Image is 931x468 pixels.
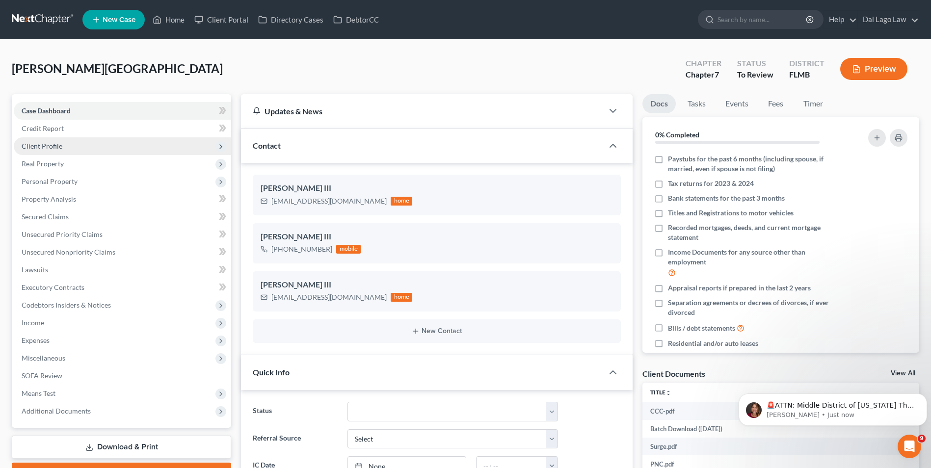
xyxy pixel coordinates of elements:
[22,124,64,132] span: Credit Report
[248,429,342,449] label: Referral Source
[789,69,825,80] div: FLMB
[668,283,811,293] span: Appraisal reports if prepared in the last 2 years
[253,367,290,377] span: Quick Info
[668,298,842,317] span: Separation agreements or decrees of divorces, if ever divorced
[12,436,231,459] a: Download & Print
[22,248,115,256] span: Unsecured Nonpriority Claims
[14,367,231,385] a: SOFA Review
[655,130,699,139] strong: 0% Completed
[668,247,842,267] span: Income Documents for any source other than employment
[22,283,84,291] span: Executory Contracts
[642,402,923,420] td: CCC-pdf
[328,11,384,28] a: DebtorCC
[686,69,721,80] div: Chapter
[718,94,756,113] a: Events
[14,190,231,208] a: Property Analysis
[22,142,62,150] span: Client Profile
[718,10,807,28] input: Search by name...
[760,94,792,113] a: Fees
[271,244,332,254] div: [PHONE_NUMBER]
[737,58,773,69] div: Status
[391,197,412,206] div: home
[22,301,111,309] span: Codebtors Insiders & Notices
[22,177,78,185] span: Personal Property
[261,231,613,243] div: [PERSON_NAME] III
[668,154,842,174] span: Paystubs for the past 6 months (including spouse, if married, even if spouse is not filing)
[824,11,857,28] a: Help
[253,11,328,28] a: Directory Cases
[668,323,735,333] span: Bills / debt statements
[680,94,714,113] a: Tasks
[642,368,705,379] div: Client Documents
[737,69,773,80] div: To Review
[391,293,412,302] div: home
[22,336,50,344] span: Expenses
[22,371,62,380] span: SOFA Review
[261,327,613,335] button: New Contact
[14,243,231,261] a: Unsecured Nonpriority Claims
[22,159,64,168] span: Real Property
[261,182,613,194] div: [PERSON_NAME] III
[668,208,794,218] span: Titles and Registrations to motor vehicles
[668,223,842,242] span: Recorded mortgages, deeds, and current mortgage statement
[665,390,671,396] i: unfold_more
[14,120,231,137] a: Credit Report
[642,94,676,113] a: Docs
[735,373,931,442] iframe: Intercom notifications message
[103,16,135,24] span: New Case
[253,141,281,150] span: Contact
[715,70,719,79] span: 7
[650,389,671,396] a: Titleunfold_more
[271,292,387,302] div: [EMAIL_ADDRESS][DOMAIN_NAME]
[14,261,231,279] a: Lawsuits
[14,226,231,243] a: Unsecured Priority Claims
[22,230,103,238] span: Unsecured Priority Claims
[22,407,91,415] span: Additional Documents
[22,195,76,203] span: Property Analysis
[840,58,907,80] button: Preview
[668,179,754,188] span: Tax returns for 2023 & 2024
[22,212,69,221] span: Secured Claims
[898,435,921,458] iframe: Intercom live chat
[796,94,831,113] a: Timer
[918,435,926,442] span: 9
[642,420,923,438] td: Batch Download ([DATE])
[336,245,361,254] div: mobile
[253,106,591,116] div: Updates & News
[668,338,758,348] span: Residential and/or auto leases
[22,354,65,362] span: Miscellaneous
[248,402,342,421] label: Status
[789,58,825,69] div: District
[668,193,785,203] span: Bank statements for the past 3 months
[22,265,48,274] span: Lawsuits
[14,102,231,120] a: Case Dashboard
[22,318,44,327] span: Income
[12,61,223,76] span: [PERSON_NAME][GEOGRAPHIC_DATA]
[858,11,919,28] a: Dal Lago Law
[261,279,613,291] div: [PERSON_NAME] III
[271,196,387,206] div: [EMAIL_ADDRESS][DOMAIN_NAME]
[14,279,231,296] a: Executory Contracts
[189,11,253,28] a: Client Portal
[148,11,189,28] a: Home
[14,208,231,226] a: Secured Claims
[686,58,721,69] div: Chapter
[642,438,923,455] td: Surge.pdf
[22,106,71,115] span: Case Dashboard
[22,389,55,397] span: Means Test
[891,370,915,377] a: View All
